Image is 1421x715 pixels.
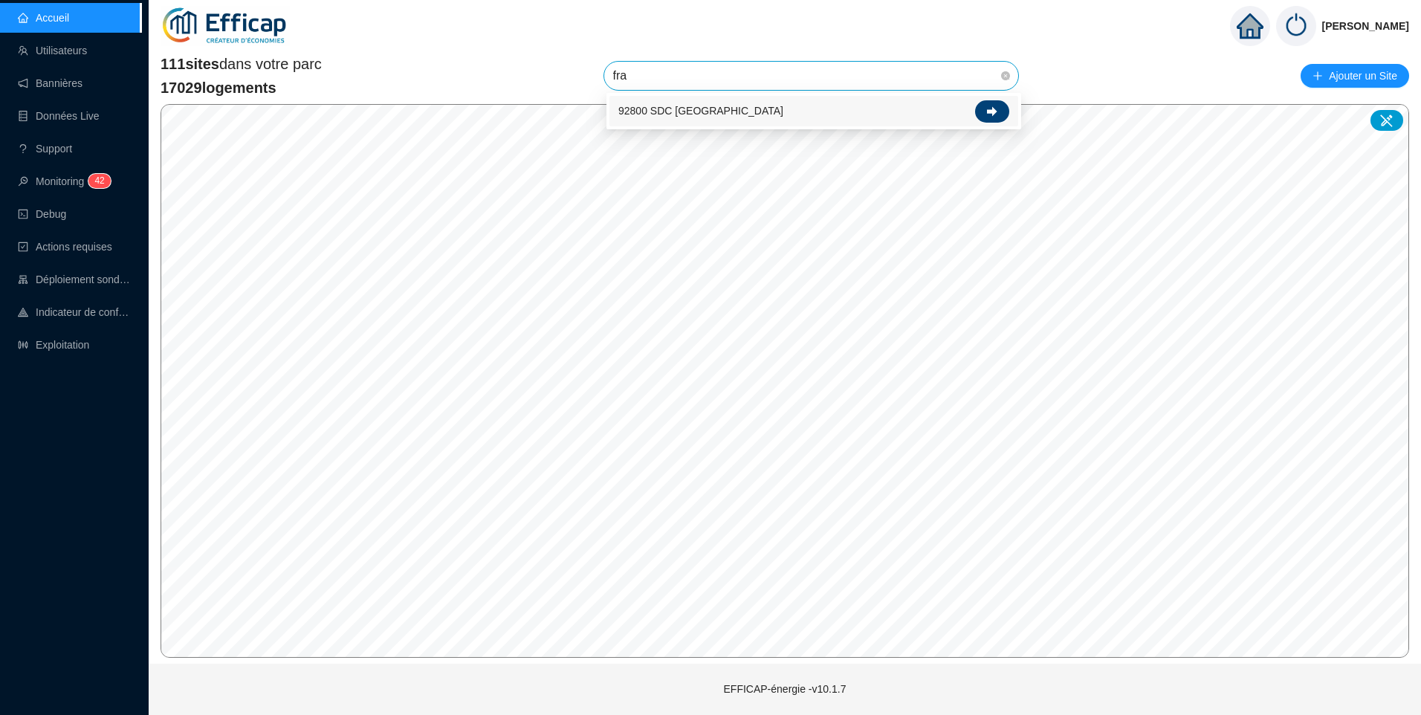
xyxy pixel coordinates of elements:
[18,143,72,155] a: questionSupport
[1322,2,1409,50] span: [PERSON_NAME]
[1301,64,1409,88] button: Ajouter un Site
[18,306,131,318] a: heat-mapIndicateur de confort
[724,683,847,695] span: EFFICAP-énergie - v10.1.7
[100,175,105,186] span: 2
[94,175,100,186] span: 4
[161,56,219,72] span: 111 sites
[18,45,87,56] a: teamUtilisateurs
[1001,71,1010,80] span: close-circle
[1329,65,1397,86] span: Ajouter un Site
[18,77,82,89] a: notificationBannières
[161,77,322,98] span: 17029 logements
[18,274,131,285] a: clusterDéploiement sondes
[18,110,100,122] a: databaseDonnées Live
[1312,71,1323,81] span: plus
[18,242,28,252] span: check-square
[36,241,112,253] span: Actions requises
[1237,13,1263,39] span: home
[161,105,1408,657] canvas: Map
[18,208,66,220] a: codeDebug
[18,175,106,187] a: monitorMonitoring42
[161,54,322,74] span: dans votre parc
[618,103,783,119] span: 92800 SDC [GEOGRAPHIC_DATA]
[18,12,69,24] a: homeAccueil
[1276,6,1316,46] img: power
[609,96,1018,126] div: 92800 SDC Le France
[88,174,110,188] sup: 42
[18,339,89,351] a: slidersExploitation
